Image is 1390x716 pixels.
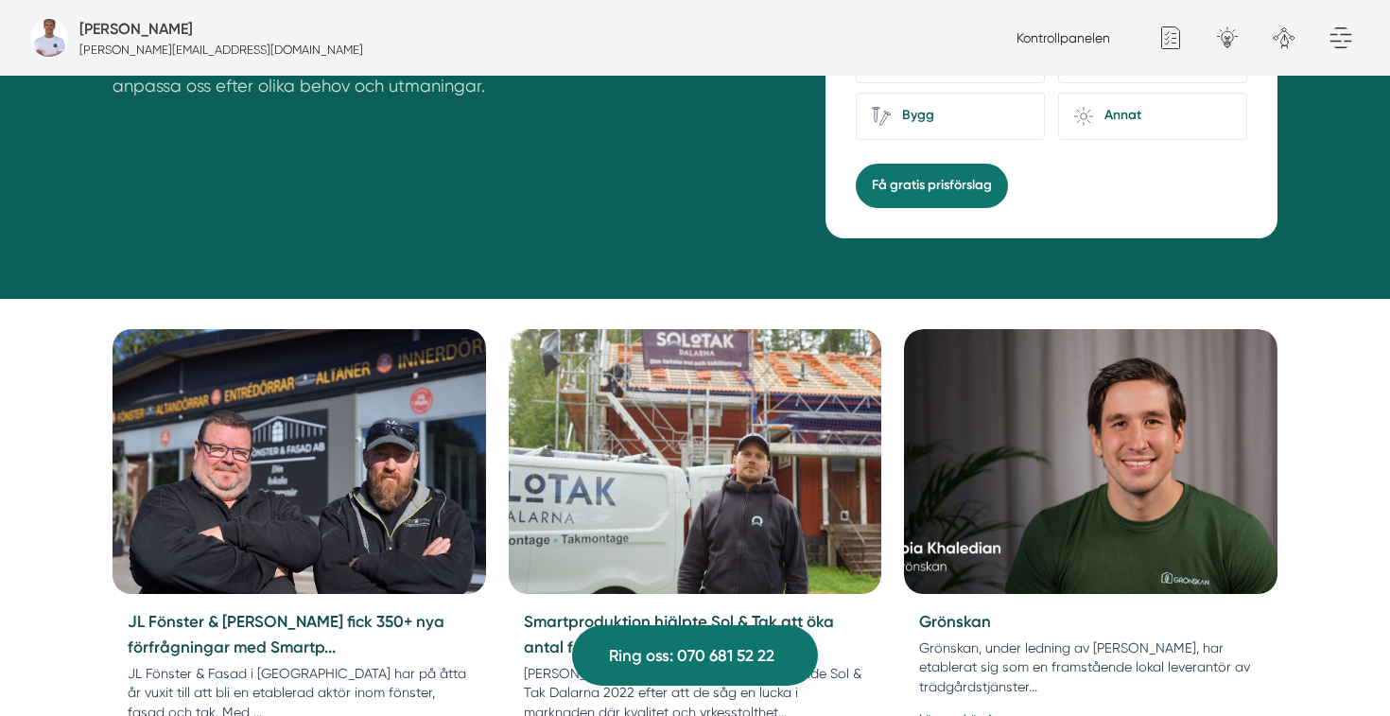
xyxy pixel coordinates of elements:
img: Markus ägare Sol & Tak Dalarna [509,329,882,594]
a: Kontrollpanelen [1016,30,1110,45]
a: JL Fönster & [PERSON_NAME] fick 350+ nya förfrågningar med Smartp... [128,612,444,656]
h5: Administratör [79,17,193,41]
a: Smartproduktion hjälpte Sol & Tak att öka antal förfrågni... [524,612,834,656]
a: Ring oss: 070 681 52 22 [572,625,818,686]
a: Grönskan [919,612,991,631]
button: Få gratis prisförslag [856,164,1008,207]
span: Ring oss: 070 681 52 22 [609,643,774,669]
a: Markus ägare Sol & Tak Dalarna [113,329,486,594]
p: [PERSON_NAME][EMAIL_ADDRESS][DOMAIN_NAME] [79,41,363,59]
img: Markus ägare Sol & Tak Dalarna [103,323,495,601]
img: Grönskan [904,329,1277,594]
img: foretagsbild-pa-smartproduktion-en-webbyraer-i-dalarnas-lan.png [30,19,68,57]
p: Grönskan, under ledning av [PERSON_NAME], har etablerat sig som en framstående lokal leverantör a... [919,638,1262,695]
